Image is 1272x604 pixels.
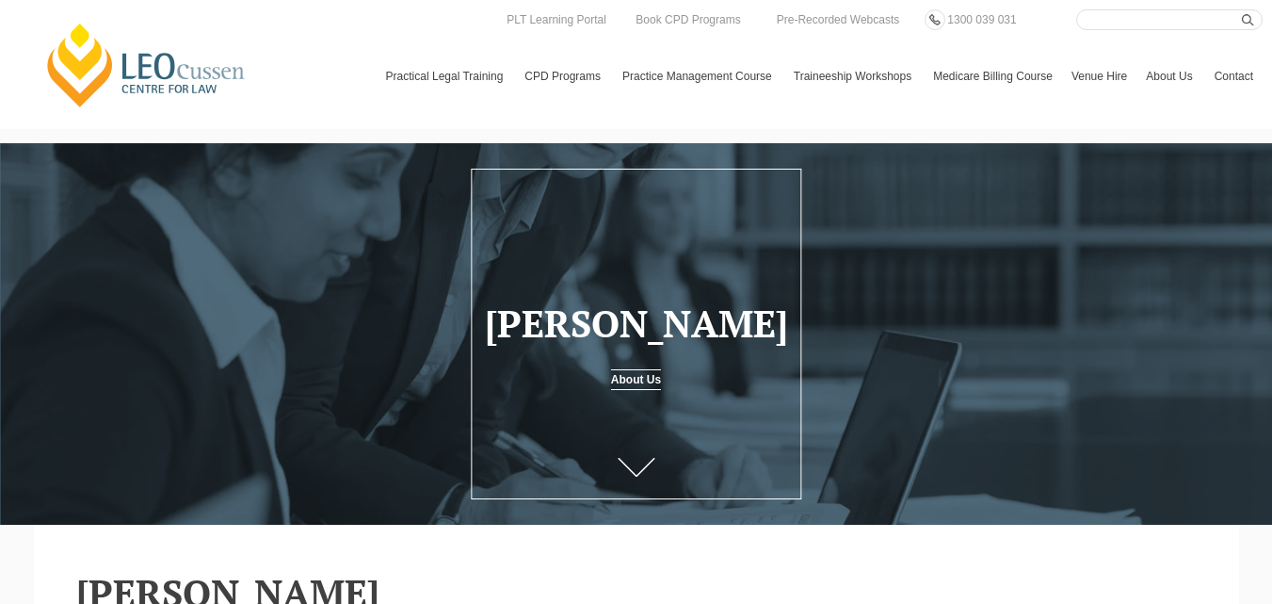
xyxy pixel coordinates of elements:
[613,49,784,104] a: Practice Management Course
[772,9,905,30] a: Pre-Recorded Webcasts
[502,9,611,30] a: PLT Learning Portal
[942,9,1021,30] a: 1300 039 031
[1136,49,1204,104] a: About Us
[1205,49,1263,104] a: Contact
[483,302,788,344] h1: [PERSON_NAME]
[784,49,924,104] a: Traineeship Workshops
[377,49,516,104] a: Practical Legal Training
[947,13,1016,26] span: 1300 039 031
[631,9,745,30] a: Book CPD Programs
[611,369,661,390] a: About Us
[42,21,250,109] a: [PERSON_NAME] Centre for Law
[515,49,613,104] a: CPD Programs
[1062,49,1136,104] a: Venue Hire
[924,49,1062,104] a: Medicare Billing Course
